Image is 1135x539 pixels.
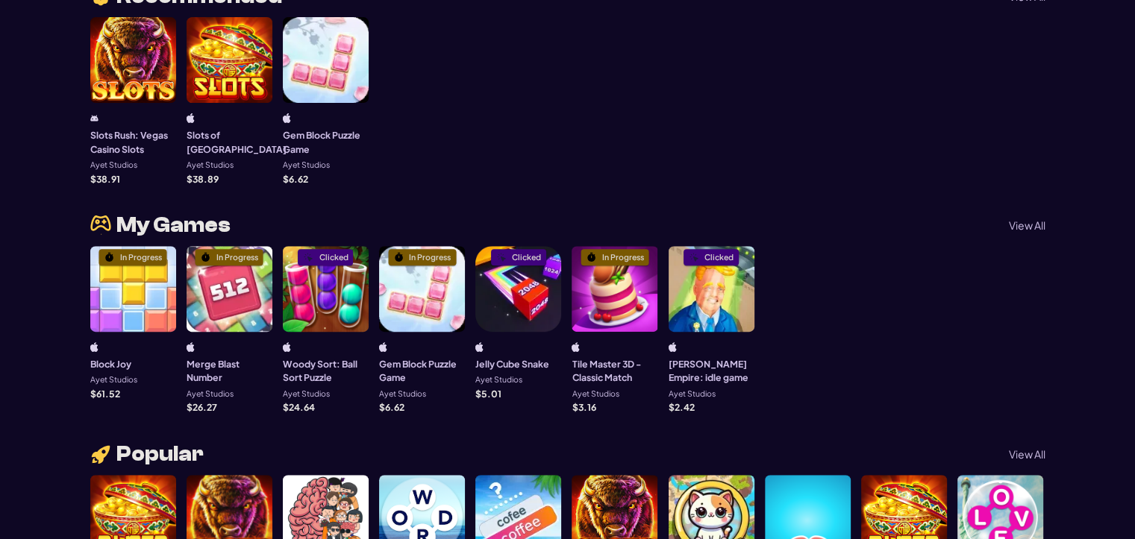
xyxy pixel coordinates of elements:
[116,215,231,236] span: My Games
[669,342,677,352] img: ios
[187,161,234,169] p: Ayet Studios
[283,342,291,352] img: ios
[283,174,308,183] p: $ 6.62
[572,342,580,352] img: ios
[90,389,120,398] p: $ 61.52
[475,389,501,398] p: $ 5.01
[379,403,404,412] p: $ 6.62
[475,342,484,352] img: ios
[669,357,754,385] h3: [PERSON_NAME] Empire: idle game
[379,342,387,352] img: ios
[187,357,272,385] h3: Merge Blast Number
[90,161,137,169] p: Ayet Studios
[116,444,204,464] span: Popular
[283,128,369,156] h3: Gem Block Puzzle Game
[409,253,451,262] div: In Progress
[669,390,716,398] p: Ayet Studios
[187,128,287,156] h3: Slots of [GEOGRAPHIC_DATA]
[283,357,369,385] h3: Woody Sort: Ball Sort Puzzle
[602,253,644,262] div: In Progress
[496,252,507,262] img: Clicked
[475,357,549,371] h3: Jelly Cube Snake
[90,444,111,465] img: rocket
[512,253,541,262] div: Clicked
[187,342,195,352] img: ios
[201,252,211,262] img: In Progress
[90,128,176,156] h3: Slots Rush: Vegas Casino Slots
[587,252,597,262] img: In Progress
[283,390,330,398] p: Ayet Studios
[319,253,348,262] div: Clicked
[90,357,131,371] h3: Block Joy
[1009,220,1045,230] p: View All
[187,390,234,398] p: Ayet Studios
[216,253,258,262] div: In Progress
[283,113,291,123] img: ios
[669,403,695,412] p: $ 2.42
[393,252,404,262] img: In Progress
[283,403,315,412] p: $ 24.64
[187,113,195,123] img: ios
[689,252,699,262] img: Clicked
[1009,449,1045,459] p: View All
[104,252,115,262] img: In Progress
[572,390,619,398] p: Ayet Studios
[90,215,111,235] img: money
[303,252,313,262] img: Clicked
[187,174,219,183] p: $ 38.89
[379,390,426,398] p: Ayet Studios
[704,253,734,262] div: Clicked
[379,357,465,385] h3: Gem Block Puzzle Game
[283,161,330,169] p: Ayet Studios
[187,403,217,412] p: $ 26.27
[572,403,595,412] p: $ 3.16
[90,342,99,352] img: ios
[90,174,120,183] p: $ 38.91
[475,376,522,384] p: Ayet Studios
[90,113,99,123] img: android
[572,357,657,385] h3: Tile Master 3D - Classic Match
[120,253,162,262] div: In Progress
[90,376,137,384] p: Ayet Studios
